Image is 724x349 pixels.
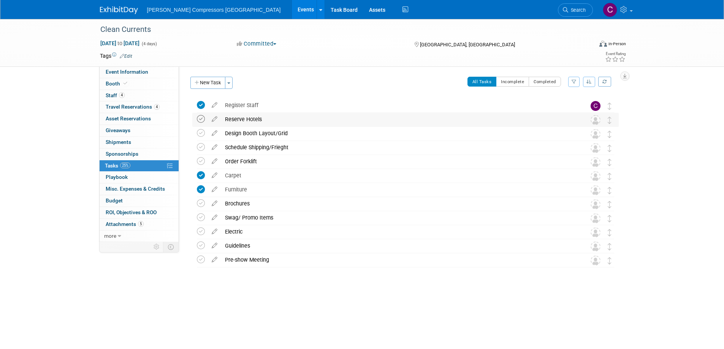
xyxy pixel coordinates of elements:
[106,104,160,110] span: Travel Reservations
[100,113,179,125] a: Asset Reservations
[208,242,221,249] a: edit
[599,41,607,47] img: Format-Inperson.png
[100,6,138,14] img: ExhibitDay
[100,195,179,207] a: Budget
[106,127,130,133] span: Giveaways
[100,231,179,242] a: more
[106,186,165,192] span: Misc. Expenses & Credits
[106,174,128,180] span: Playbook
[208,228,221,235] a: edit
[116,40,124,46] span: to
[591,227,600,237] img: Unassigned
[106,81,129,87] span: Booth
[591,242,600,251] img: Unassigned
[208,144,221,151] a: edit
[100,40,140,47] span: [DATE] [DATE]
[208,102,221,109] a: edit
[608,173,612,180] i: Move task
[154,104,160,110] span: 4
[591,129,600,139] img: Unassigned
[558,3,593,17] a: Search
[100,172,179,183] a: Playbook
[221,225,575,238] div: Electric
[608,103,612,110] i: Move task
[208,186,221,193] a: edit
[608,229,612,236] i: Move task
[208,158,221,165] a: edit
[106,197,123,204] span: Budget
[608,243,612,250] i: Move task
[608,41,626,47] div: In-Person
[221,155,575,168] div: Order Forklift
[605,52,626,56] div: Event Rating
[106,221,144,227] span: Attachments
[591,143,600,153] img: Unassigned
[163,242,179,252] td: Toggle Event Tabs
[548,39,626,51] div: Event Format
[106,151,138,157] span: Sponsorships
[105,163,130,169] span: Tasks
[608,257,612,264] i: Move task
[100,219,179,230] a: Attachments5
[106,92,125,98] span: Staff
[100,160,179,172] a: Tasks25%
[106,139,131,145] span: Shipments
[591,101,600,111] img: Crystal Wilson
[150,242,163,252] td: Personalize Event Tab Strip
[208,172,221,179] a: edit
[420,42,515,47] span: [GEOGRAPHIC_DATA], [GEOGRAPHIC_DATA]
[208,256,221,263] a: edit
[591,213,600,223] img: Unassigned
[100,137,179,148] a: Shipments
[120,163,130,168] span: 25%
[591,256,600,265] img: Unassigned
[208,200,221,207] a: edit
[221,141,575,154] div: Schedule Shipping/Frieght
[467,77,497,87] button: All Tasks
[608,215,612,222] i: Move task
[221,113,575,126] div: Reserve Hotels
[98,23,581,36] div: Clean Currents
[208,116,221,123] a: edit
[190,77,225,89] button: New Task
[608,145,612,152] i: Move task
[104,233,116,239] span: more
[598,77,611,87] a: Refresh
[100,125,179,136] a: Giveaways
[119,92,125,98] span: 4
[221,127,575,140] div: Design Booth Layout/Grid
[124,81,127,85] i: Booth reservation complete
[608,117,612,124] i: Move task
[591,199,600,209] img: Unassigned
[591,115,600,125] img: Unassigned
[568,7,586,13] span: Search
[208,130,221,137] a: edit
[147,7,281,13] span: [PERSON_NAME] Compressors [GEOGRAPHIC_DATA]
[106,69,148,75] span: Event Information
[100,66,179,78] a: Event Information
[221,183,575,196] div: Furniture
[208,214,221,221] a: edit
[603,3,617,17] img: Crystal Wilson
[106,209,157,215] span: ROI, Objectives & ROO
[496,77,529,87] button: Incomplete
[608,201,612,208] i: Move task
[100,101,179,113] a: Travel Reservations4
[100,183,179,195] a: Misc. Expenses & Credits
[100,90,179,101] a: Staff4
[138,221,144,227] span: 5
[221,239,575,252] div: Guidelines
[106,115,151,122] span: Asset Reservations
[100,52,132,60] td: Tags
[608,131,612,138] i: Move task
[100,148,179,160] a: Sponsorships
[100,78,179,90] a: Booth
[221,211,575,224] div: Swag/ Promo Items
[591,157,600,167] img: Unassigned
[141,41,157,46] span: (4 days)
[120,54,132,59] a: Edit
[608,187,612,194] i: Move task
[591,171,600,181] img: Unassigned
[221,169,575,182] div: Carpet
[221,253,575,266] div: Pre-show Meeting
